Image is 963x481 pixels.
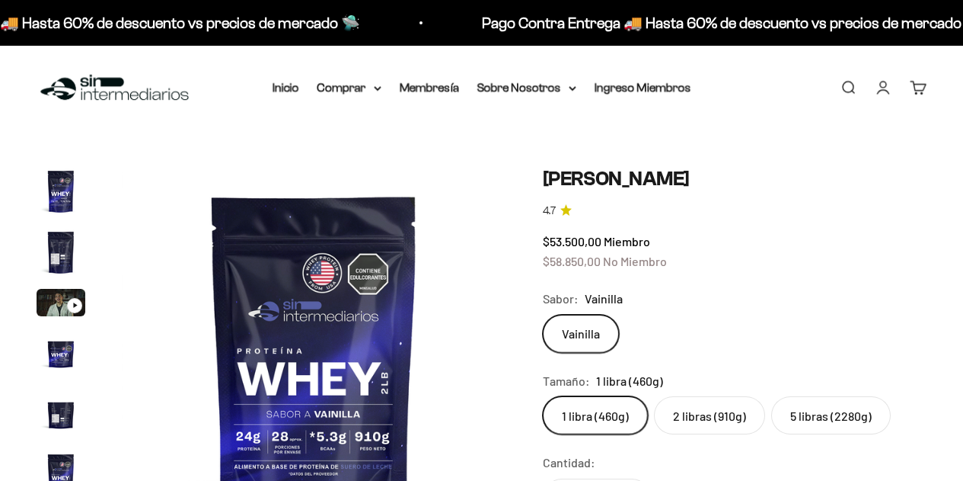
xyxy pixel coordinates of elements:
span: Vainilla [585,289,623,309]
a: 4.74.7 de 5.0 estrellas [543,203,926,220]
button: Ir al artículo 2 [37,228,85,281]
img: Proteína Whey - Vainilla [37,329,85,377]
a: Ingreso Miembros [595,81,691,94]
a: Inicio [273,81,299,94]
button: Ir al artículo 5 [37,390,85,443]
legend: Tamaño: [543,371,590,391]
img: Proteína Whey - Vainilla [37,390,85,438]
img: Proteína Whey - Vainilla [37,167,85,216]
button: Ir al artículo 4 [37,329,85,382]
legend: Sabor: [543,289,579,309]
span: 4.7 [543,203,556,220]
img: Proteína Whey - Vainilla [37,228,85,277]
span: Miembro [604,234,650,249]
label: Cantidad: [543,453,595,473]
span: No Miembro [603,254,667,268]
summary: Comprar [317,78,381,98]
span: $58.850,00 [543,254,601,268]
span: 1 libra (460g) [596,371,663,391]
h1: [PERSON_NAME] [543,167,926,191]
a: Membresía [400,81,459,94]
summary: Sobre Nosotros [477,78,576,98]
button: Ir al artículo 3 [37,289,85,321]
span: $53.500,00 [543,234,601,249]
button: Ir al artículo 1 [37,167,85,220]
